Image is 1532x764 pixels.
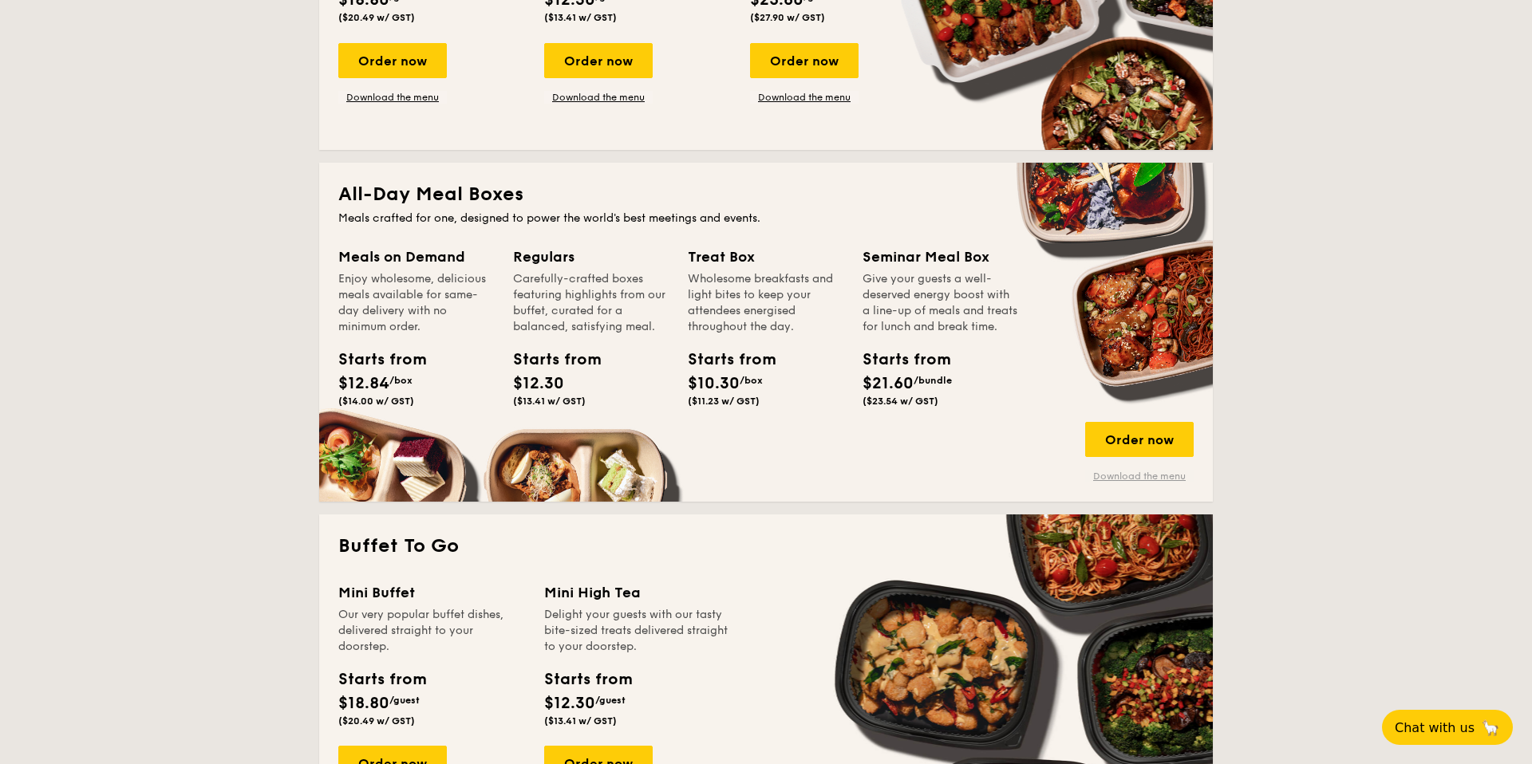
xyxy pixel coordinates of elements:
[338,348,410,372] div: Starts from
[389,695,420,706] span: /guest
[1481,719,1500,737] span: 🦙
[338,607,525,655] div: Our very popular buffet dishes, delivered straight to your doorstep.
[338,246,494,268] div: Meals on Demand
[595,695,626,706] span: /guest
[863,396,938,407] span: ($23.54 w/ GST)
[338,534,1194,559] h2: Buffet To Go
[338,374,389,393] span: $12.84
[544,43,653,78] div: Order now
[513,396,586,407] span: ($13.41 w/ GST)
[338,715,415,727] span: ($20.49 w/ GST)
[513,374,564,393] span: $12.30
[338,396,414,407] span: ($14.00 w/ GST)
[688,246,843,268] div: Treat Box
[914,375,952,386] span: /bundle
[338,694,389,713] span: $18.80
[544,12,617,23] span: ($13.41 w/ GST)
[544,581,731,604] div: Mini High Tea
[389,375,413,386] span: /box
[863,374,914,393] span: $21.60
[863,348,934,372] div: Starts from
[544,91,653,104] a: Download the menu
[750,43,859,78] div: Order now
[863,246,1018,268] div: Seminar Meal Box
[1395,720,1475,735] span: Chat with us
[544,715,617,727] span: ($13.41 w/ GST)
[338,182,1194,207] h2: All-Day Meal Boxes
[750,12,825,23] span: ($27.90 w/ GST)
[688,396,760,407] span: ($11.23 w/ GST)
[544,694,595,713] span: $12.30
[688,271,843,335] div: Wholesome breakfasts and light bites to keep your attendees energised throughout the day.
[338,668,425,691] div: Starts from
[740,375,763,386] span: /box
[513,246,669,268] div: Regulars
[338,211,1194,226] div: Meals crafted for one, designed to power the world's best meetings and events.
[688,348,760,372] div: Starts from
[863,271,1018,335] div: Give your guests a well-deserved energy boost with a line-up of meals and treats for lunch and br...
[1085,422,1194,457] div: Order now
[1382,710,1513,745] button: Chat with us🦙
[1085,470,1194,482] a: Download the menu
[338,271,494,335] div: Enjoy wholesome, delicious meals available for same-day delivery with no minimum order.
[338,12,415,23] span: ($20.49 w/ GST)
[513,271,669,335] div: Carefully-crafted boxes featuring highlights from our buffet, curated for a balanced, satisfying ...
[338,581,525,604] div: Mini Buffet
[338,43,447,78] div: Order now
[750,91,859,104] a: Download the menu
[544,668,631,691] div: Starts from
[338,91,447,104] a: Download the menu
[513,348,585,372] div: Starts from
[688,374,740,393] span: $10.30
[544,607,731,655] div: Delight your guests with our tasty bite-sized treats delivered straight to your doorstep.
